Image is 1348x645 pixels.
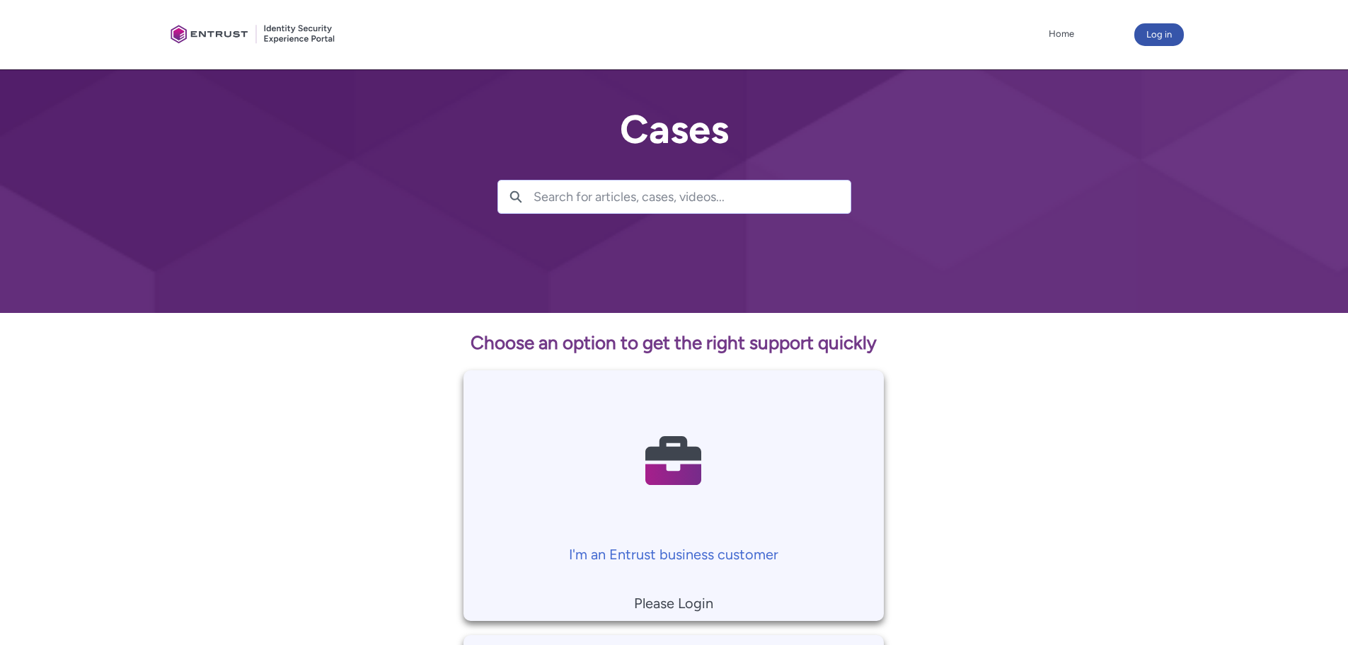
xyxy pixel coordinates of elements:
button: Search [498,181,534,213]
a: Home [1045,23,1078,45]
p: Please Login [471,593,877,614]
p: Choose an option to get the right support quickly [230,329,1117,357]
h2: Cases [497,108,851,152]
p: I'm an Entrust business customer [471,544,877,565]
a: I'm an Entrust business customer [463,370,884,565]
button: Log in [1134,23,1184,46]
input: Search for articles, cases, videos... [534,181,851,213]
img: Contact Support [606,384,741,537]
